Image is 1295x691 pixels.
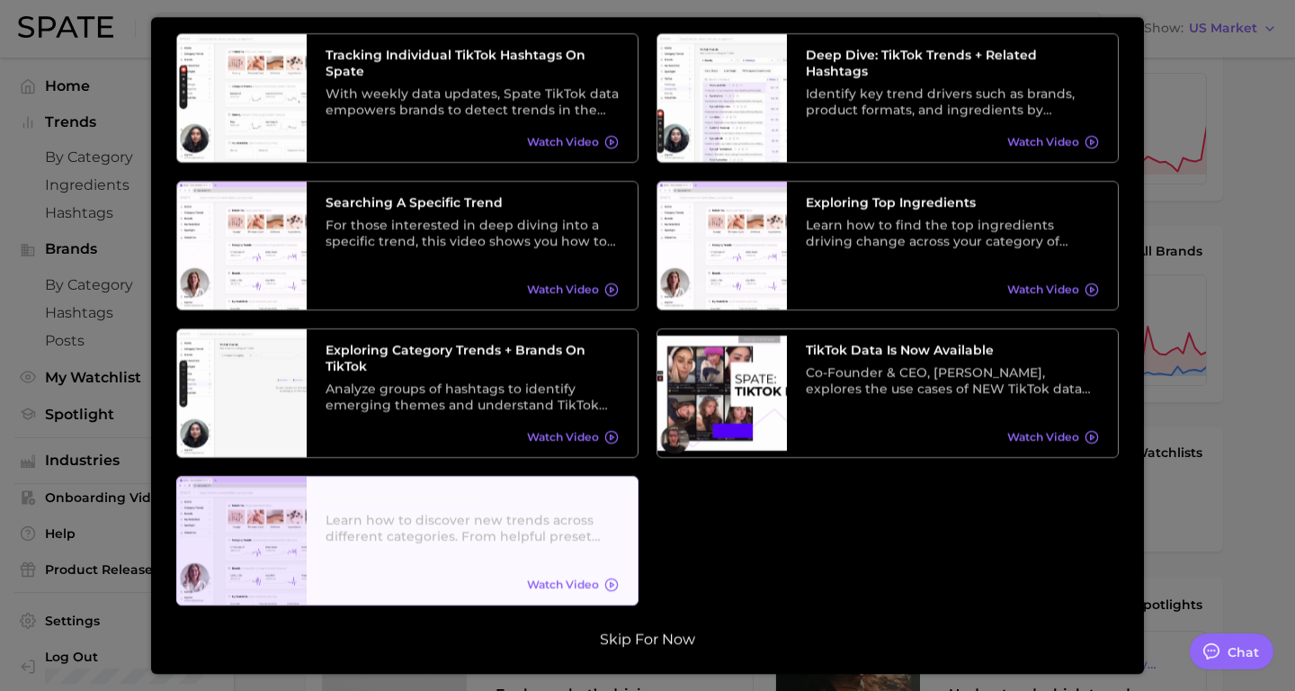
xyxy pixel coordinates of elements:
[656,33,1119,163] a: Deep Dive: TikTok Trends + Related HashtagsIdentify key trend drivers such as brands, product for...
[176,476,639,606] a: Discovering New TrendsLearn how to discover new trends across different categories. From helpful ...
[656,181,1119,310] a: Exploring Top IngredientsLearn how to find the top ingredients driving change across your categor...
[527,135,599,148] span: Watch Video
[594,631,701,649] button: Skip for now
[326,381,619,413] div: Analyze groups of hashtags to identify emerging themes and understand TikTok trends at a higher l...
[1007,283,1079,296] span: Watch Video
[806,364,1099,397] div: Co-Founder & CEO, [PERSON_NAME], explores the use cases of NEW TikTok data and its relationship w...
[326,47,619,79] h3: Tracking Individual TikTok Hashtags on Spate
[806,194,1099,211] h3: Exploring Top Ingredients
[326,512,619,544] div: Learn how to discover new trends across different categories. From helpful preset filters to diff...
[806,217,1099,249] div: Learn how to find the top ingredients driving change across your category of choice. From broad c...
[1007,430,1079,444] span: Watch Video
[806,47,1099,79] h3: Deep Dive: TikTok Trends + Related Hashtags
[527,283,599,296] span: Watch Video
[326,85,619,118] div: With weekly data updates, Spate TikTok data empowers brands to detect trends in the earliest stag...
[176,181,639,310] a: Searching A Specific TrendFor those interested in deep diving into a specific trend, this video s...
[806,85,1099,118] div: Identify key trend drivers such as brands, product formats, and ingredients by leveraging a categ...
[1007,135,1079,148] span: Watch Video
[176,328,639,458] a: Exploring Category Trends + Brands on TikTokAnalyze groups of hashtags to identify emerging theme...
[326,194,619,211] h3: Searching A Specific Trend
[527,430,599,444] span: Watch Video
[326,489,619,506] h3: Discovering New Trends
[656,328,1119,458] a: TikTok data is now availableCo-Founder & CEO, [PERSON_NAME], explores the use cases of NEW TikTok...
[176,33,639,163] a: Tracking Individual TikTok Hashtags on SpateWith weekly data updates, Spate TikTok data empowers ...
[326,217,619,249] div: For those interested in deep diving into a specific trend, this video shows you how to search tre...
[527,578,599,591] span: Watch Video
[326,342,619,374] h3: Exploring Category Trends + Brands on TikTok
[806,342,1099,358] h3: TikTok data is now available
